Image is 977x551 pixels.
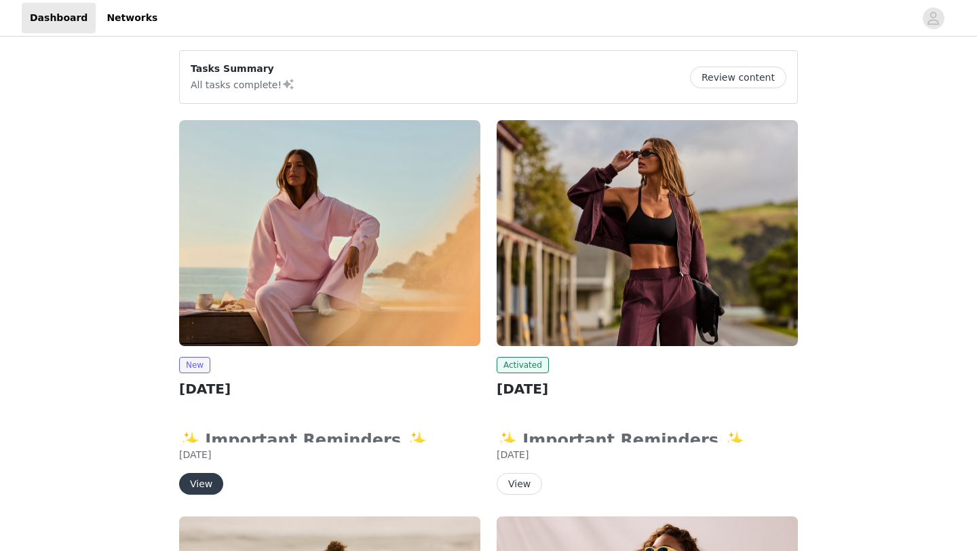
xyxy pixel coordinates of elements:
button: View [497,473,542,495]
p: Tasks Summary [191,62,295,76]
strong: ✨ Important Reminders ✨ [179,431,436,450]
button: Review content [690,66,786,88]
img: Fabletics [179,120,480,346]
a: View [497,479,542,489]
h2: [DATE] [497,379,798,399]
a: View [179,479,223,489]
a: Dashboard [22,3,96,33]
a: Networks [98,3,166,33]
span: [DATE] [179,449,211,460]
p: All tasks complete! [191,76,295,92]
button: View [179,473,223,495]
div: avatar [927,7,940,29]
span: Activated [497,357,549,373]
h2: [DATE] [179,379,480,399]
span: New [179,357,210,373]
strong: ✨ Important Reminders ✨ [497,431,753,450]
span: [DATE] [497,449,529,460]
img: Fabletics [497,120,798,346]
